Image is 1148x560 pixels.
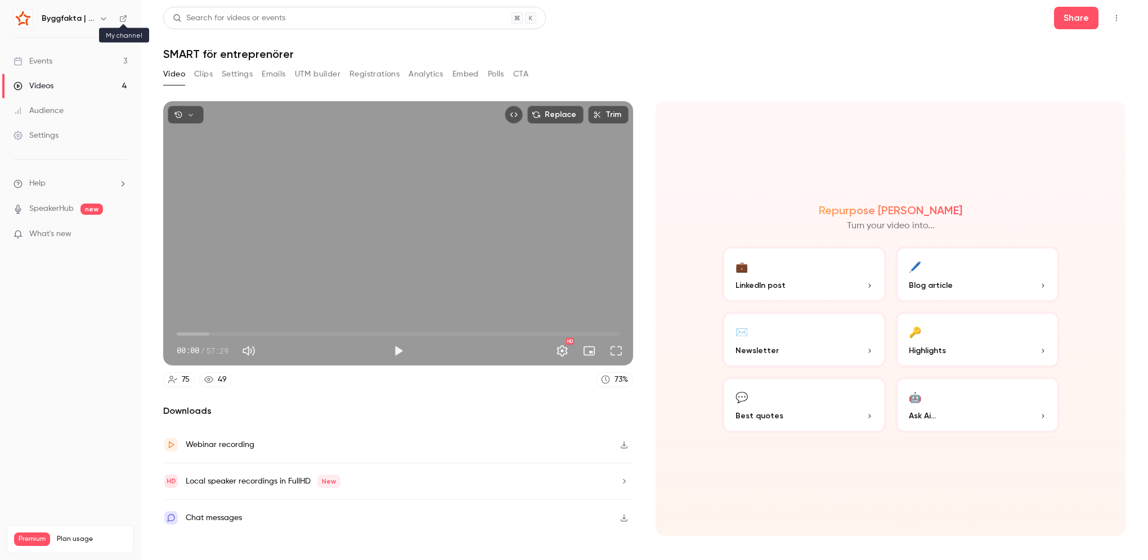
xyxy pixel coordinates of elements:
div: Videos [14,80,53,92]
div: Audience [14,105,64,116]
div: 🤖 [909,388,921,405]
li: help-dropdown-opener [14,178,127,189]
span: Help [29,178,46,189]
h6: Byggfakta | Powered by Hubexo [42,13,95,24]
span: Ask Ai... [909,410,936,422]
button: Embed video [505,106,523,124]
div: 75 [182,374,190,386]
div: 73 % [615,374,628,386]
span: Blog article [909,279,953,291]
button: Registrations [349,65,400,83]
h2: Repurpose [PERSON_NAME] [819,204,962,217]
div: 💬 [736,388,748,405]
span: 57:29 [206,345,228,356]
div: Local speaker recordings in FullHD [186,475,340,488]
button: Polls [488,65,504,83]
button: Clips [194,65,213,83]
button: Embed [452,65,479,83]
button: 🤖Ask Ai... [895,377,1060,433]
button: 🖊️Blog article [895,246,1060,302]
button: Share [1054,7,1098,29]
button: Replace [527,106,584,124]
span: new [80,204,103,215]
button: Analytics [409,65,443,83]
button: Top Bar Actions [1107,9,1125,27]
button: Full screen [605,340,627,362]
span: Best quotes [736,410,783,422]
div: HD [566,338,574,345]
button: Trim [588,106,629,124]
div: ✉️ [736,323,748,340]
div: 00:00 [177,345,228,356]
img: Byggfakta | Powered by Hubexo [14,10,32,28]
a: 75 [163,372,195,387]
span: New [317,475,340,488]
div: Settings [14,130,59,141]
a: 73% [596,372,633,387]
div: 🖊️ [909,258,921,275]
div: 💼 [736,258,748,275]
button: Settings [551,340,573,362]
iframe: Noticeable Trigger [114,229,127,240]
button: Emails [262,65,285,83]
button: Play [387,340,410,362]
button: UTM builder [295,65,340,83]
span: Newsletter [736,345,779,356]
span: Highlights [909,345,946,356]
p: Turn your video into... [847,219,935,233]
div: Chat messages [186,511,242,525]
button: Video [163,65,185,83]
button: ✉️Newsletter [722,311,886,368]
button: CTA [513,65,528,83]
div: 🔑 [909,323,921,340]
button: Turn on miniplayer [578,340,600,362]
button: 💬Best quotes [722,377,886,433]
div: Search for videos or events [173,12,285,24]
a: SpeakerHub [29,203,74,215]
span: Plan usage [57,535,127,544]
span: LinkedIn post [736,279,786,291]
span: 00:00 [177,345,199,356]
span: / [200,345,205,356]
button: Mute [237,340,260,362]
a: 49 [199,372,232,387]
button: Settings [222,65,253,83]
h2: Downloads [163,404,633,418]
button: 🔑Highlights [895,311,1060,368]
h1: SMART för entreprenörer [163,47,1125,61]
button: 💼LinkedIn post [722,246,886,302]
div: Webinar recording [186,438,254,451]
div: Events [14,56,52,67]
span: What's new [29,228,71,240]
div: 49 [218,374,227,386]
span: Premium [14,532,50,546]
